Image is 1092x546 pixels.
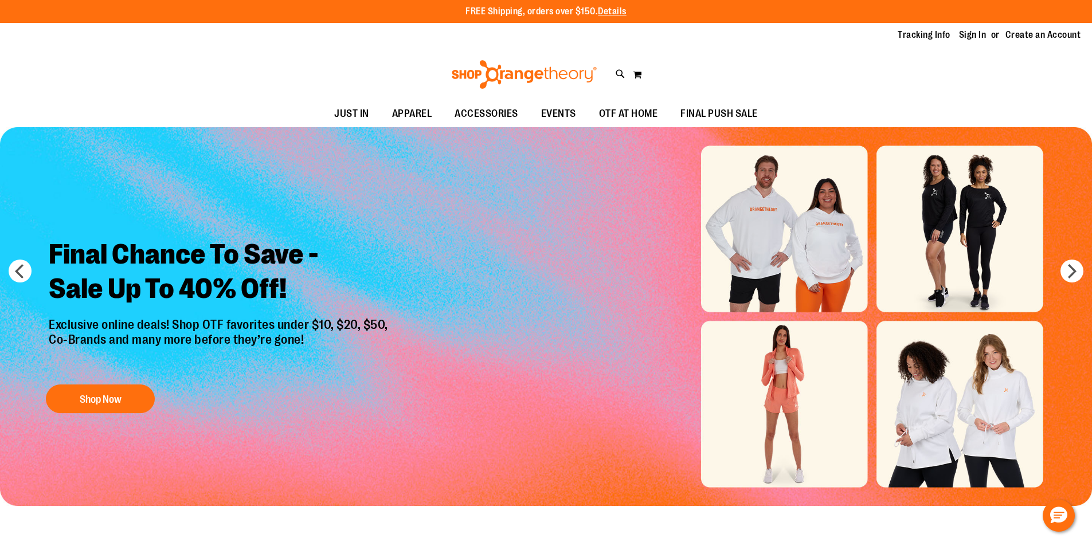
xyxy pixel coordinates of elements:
a: OTF AT HOME [588,101,670,127]
a: JUST IN [323,101,381,127]
span: APPAREL [392,101,432,127]
a: Create an Account [1005,29,1081,41]
a: Sign In [959,29,987,41]
span: FINAL PUSH SALE [680,101,758,127]
button: prev [9,260,32,282]
span: EVENTS [541,101,576,127]
h2: Final Chance To Save - Sale Up To 40% Off! [40,229,400,317]
a: Tracking Info [898,29,950,41]
a: FINAL PUSH SALE [669,101,769,127]
a: Details [598,6,627,17]
span: JUST IN [334,101,369,127]
a: Final Chance To Save -Sale Up To 40% Off! Exclusive online deals! Shop OTF favorites under $10, $... [40,229,400,419]
a: EVENTS [530,101,588,127]
img: Shop Orangetheory [450,60,598,89]
a: ACCESSORIES [443,101,530,127]
p: Exclusive online deals! Shop OTF favorites under $10, $20, $50, Co-Brands and many more before th... [40,317,400,374]
a: APPAREL [381,101,444,127]
button: next [1060,260,1083,282]
button: Shop Now [46,384,155,413]
button: Hello, have a question? Let’s chat. [1043,500,1075,532]
span: OTF AT HOME [599,101,658,127]
span: ACCESSORIES [455,101,518,127]
p: FREE Shipping, orders over $150. [465,5,627,18]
